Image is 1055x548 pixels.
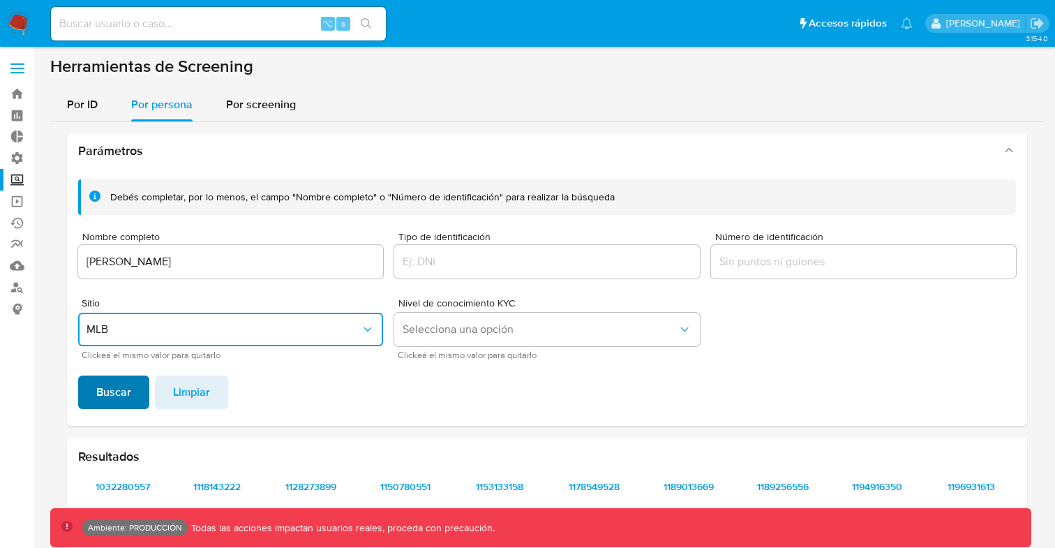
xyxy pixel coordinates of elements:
span: Accesos rápidos [809,16,887,31]
p: Ambiente: PRODUCCIÓN [88,525,182,531]
a: Salir [1030,16,1045,31]
span: s [341,17,345,30]
p: Todas las acciones impactan usuarios reales, proceda con precaución. [188,521,495,535]
input: Buscar usuario o caso... [51,15,386,33]
a: Notificaciones [901,17,913,29]
p: lucio.romano@mercadolibre.com [946,17,1025,30]
button: search-icon [352,14,380,34]
span: ⌥ [322,17,333,30]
